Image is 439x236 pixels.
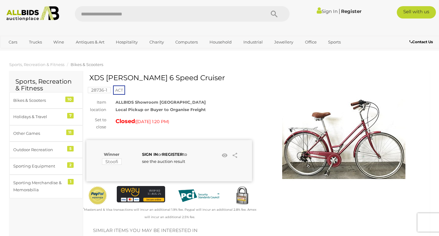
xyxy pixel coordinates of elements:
[136,119,168,124] span: [DATE] 1:20 PM
[9,142,83,158] a: Outdoor Recreation 5
[13,163,64,170] div: Sporting Equipment
[9,109,83,125] a: Holidays & Travel 7
[67,162,74,168] div: 2
[135,119,169,124] span: ( )
[65,97,74,102] div: 10
[145,37,168,47] a: Charity
[205,37,236,47] a: Household
[409,39,433,44] b: Contact Us
[270,37,297,47] a: Jewellery
[171,37,202,47] a: Computers
[341,8,361,14] a: Register
[25,37,46,47] a: Trucks
[13,113,64,120] div: Holidays & Travel
[13,179,64,194] div: Sporting Merchandise & Memorabilia
[82,99,111,113] div: Item location
[9,62,64,67] a: Sports, Recreation & Fitness
[13,97,64,104] div: Bikes & Scooters
[113,85,125,95] span: ACT
[397,6,436,19] a: Sell with us
[93,228,420,233] h2: Similar items you may be interested in
[9,158,83,174] a: Sporting Equipment 2
[317,8,338,14] a: Sign In
[83,208,256,219] small: Mastercard & Visa transactions will incur an additional 1.9% fee. Paypal will incur an additional...
[142,152,187,164] span: or to see the auction result
[282,77,405,201] img: XDS Ruby Bell 6 Speed Cruiser
[339,8,340,14] span: |
[88,87,111,93] mark: 28736-1
[13,130,64,137] div: Other Games
[9,92,83,109] a: Bikes & Scooters 10
[68,179,74,184] div: 1
[220,151,229,160] li: Watch this item
[89,74,250,82] h1: XDS [PERSON_NAME] 6 Speed Cruiser
[5,47,56,57] a: [GEOGRAPHIC_DATA]
[174,186,223,205] img: PCI DSS compliant
[116,118,135,125] strong: Closed
[9,175,83,198] a: Sporting Merchandise & Memorabilia 1
[82,116,111,131] div: Set to close
[324,37,345,47] a: Sports
[66,130,74,135] div: 11
[13,146,64,153] div: Outdoor Recreation
[88,88,111,93] a: 28736-1
[88,186,108,205] img: Official PayPal Seal
[116,107,206,112] strong: Local Pickup or Buyer to Organise Freight
[71,62,103,67] a: Bikes & Scooters
[67,113,74,118] div: 7
[239,37,267,47] a: Industrial
[117,186,165,202] img: eWAY Payment Gateway
[102,159,122,165] mark: Stoofi
[112,37,142,47] a: Hospitality
[104,152,120,157] b: Winner
[9,125,83,142] a: Other Games 11
[301,37,321,47] a: Office
[116,100,206,105] strong: ALLBIDS Showroom [GEOGRAPHIC_DATA]
[5,37,21,47] a: Cars
[67,146,74,151] div: 5
[72,37,108,47] a: Antiques & Art
[409,39,434,45] a: Contact Us
[49,37,68,47] a: Wine
[232,186,252,206] img: Secured by Rapid SSL
[162,152,183,157] a: REGISTER
[142,152,158,157] a: SIGN IN
[15,78,77,92] h2: Sports, Recreation & Fitness
[3,6,62,21] img: Allbids.com.au
[259,6,290,22] button: Search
